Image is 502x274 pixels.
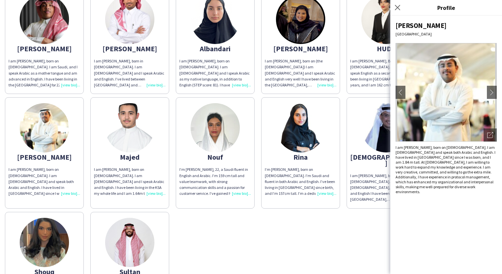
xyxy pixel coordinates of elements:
div: I am [PERSON_NAME], born on [DEMOGRAPHIC_DATA]. I am [DEMOGRAPHIC_DATA] and speak both Arabic and... [9,167,80,196]
div: [PERSON_NAME] [9,154,80,160]
div: Nouf [179,154,251,160]
div: I am [PERSON_NAME], born on [DEMOGRAPHIC_DATA]. I am [DEMOGRAPHIC_DATA] and I speak Arabic and En... [94,167,166,196]
img: thumb-678d042e2c08d.jpeg [20,103,69,152]
div: [PERSON_NAME] [396,21,497,30]
div: I am [PERSON_NAME], Born on [DEMOGRAPHIC_DATA]. I am Saudi and I speak English as a second langua... [350,58,422,88]
div: I am [PERSON_NAME], born on [DEMOGRAPHIC_DATA]. I am [DEMOGRAPHIC_DATA], and I speak Arabic and E... [350,173,422,203]
div: [PERSON_NAME] [265,46,336,52]
div: Albandari [179,46,251,52]
div: Open photos pop-in [484,128,497,142]
img: thumb-68a4f8823c0ac.jpeg [276,103,325,152]
h3: Profile [390,3,502,12]
div: HUDA [350,46,422,52]
div: I’m [PERSON_NAME], born on [DEMOGRAPHIC_DATA]. I’m Saudi and fluent in both Arabic and English. I... [265,167,336,196]
img: Crew avatar or photo [396,43,497,142]
div: [PERSON_NAME] [9,46,80,52]
div: I am [PERSON_NAME], born in [DEMOGRAPHIC_DATA]. I am [DEMOGRAPHIC_DATA] and I speak Arabic and En... [94,58,166,88]
div: [PERSON_NAME] [94,46,166,52]
img: thumb-dd16a1b7-dce3-47e1-8196-bb87d5ec442b.jpg [105,103,154,152]
div: Rina [265,154,336,160]
div: I am [PERSON_NAME], born on (the [DEMOGRAPHIC_DATA]) I am [DEMOGRAPHIC_DATA] and I speak Arabic a... [265,58,336,88]
img: thumb-689c7a2d99ac7.jpeg [191,103,240,152]
div: [DEMOGRAPHIC_DATA] [350,154,422,166]
div: Majed [94,154,166,160]
div: I am [PERSON_NAME], born on [DEMOGRAPHIC_DATA]. I am [DEMOGRAPHIC_DATA] and I speak Arabic as my ... [179,58,251,88]
div: [GEOGRAPHIC_DATA] [396,32,497,36]
div: I am [PERSON_NAME], born on [DEMOGRAPHIC_DATA]. I am Saudi, and I speak Arabic as a mother tongue... [9,58,80,88]
img: thumb-78c4fa78-df92-405e-ab67-8d8bf14f54eb.png [20,218,69,267]
img: thumb-687bc8e7eea9d.jpeg [361,103,411,152]
img: thumb-66c96a2c956a4.jpeg [105,218,154,267]
div: I’m [PERSON_NAME], 22, a Saudi fluent in English and Arabic. I’m 159 cm tall and value teamwork, ... [179,167,251,196]
div: I am [PERSON_NAME], born on [DEMOGRAPHIC_DATA]. I am [DEMOGRAPHIC_DATA] and speak both Arabic and... [396,145,497,194]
